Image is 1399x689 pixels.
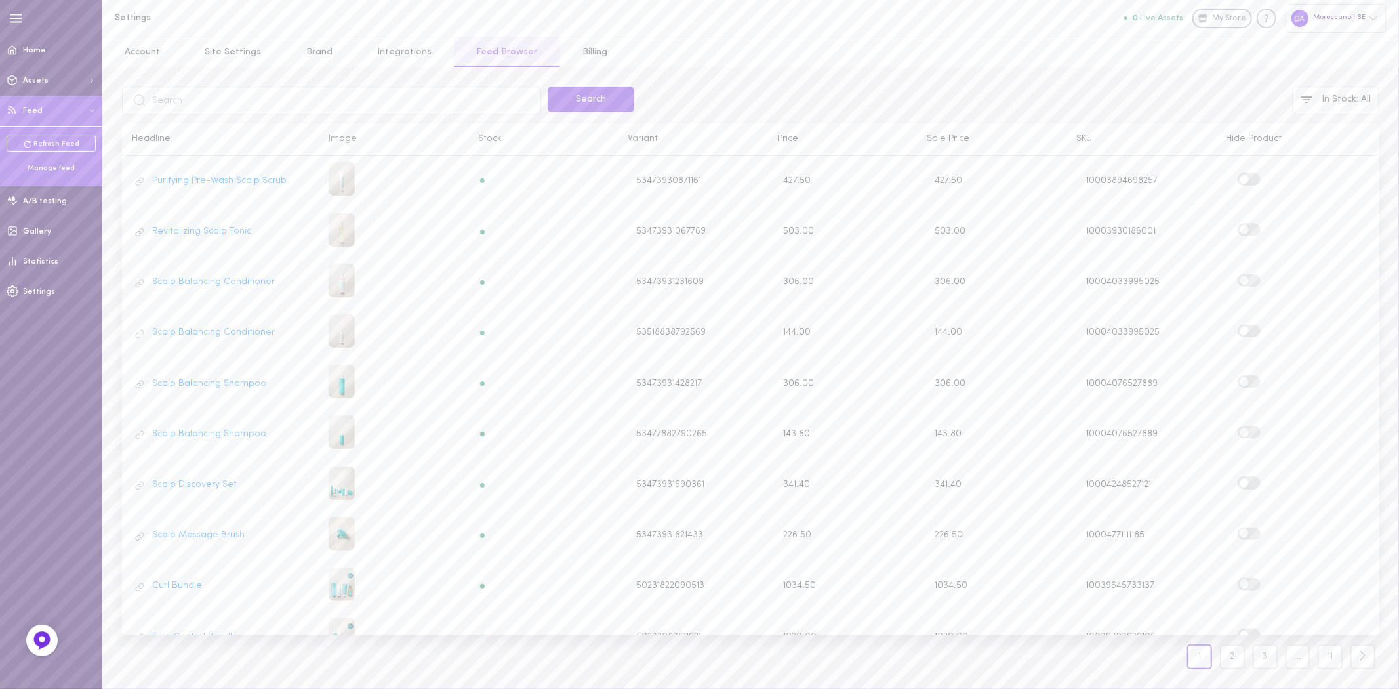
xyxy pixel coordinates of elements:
[1086,429,1158,439] span: 10004076527889
[783,327,811,337] span: 144.00
[115,13,331,23] h1: Settings
[152,175,287,187] a: Purifying Pre-Wash Scalp Scrub
[355,37,454,67] a: Integrations
[1086,581,1154,591] span: 10039645733137
[636,428,707,440] span: 53477882790265
[917,133,1066,145] div: Sale Price
[1212,13,1246,25] span: My Store
[152,530,245,541] a: Scalp Massage Brush
[1086,480,1151,490] span: 10004248527121
[783,530,811,540] span: 226.50
[152,276,275,288] a: Scalp Balancing Conditioner
[122,133,319,145] div: Headline
[23,288,55,296] span: Settings
[32,631,52,650] img: Feedback Button
[636,479,704,491] span: 53473931690361
[783,226,814,236] span: 503.00
[636,580,704,592] span: 50231822090513
[454,37,559,67] a: Feed Browser
[1249,644,1282,669] a: 3
[1086,632,1156,642] span: 10039703929105
[636,378,702,390] span: 53473931428217
[152,378,266,390] a: Scalp Balancing Shampoo
[23,107,43,115] span: Feed
[783,581,816,591] span: 1034.50
[1124,14,1183,22] button: 0 Live Assets
[1187,644,1212,669] a: 1
[1086,176,1158,186] span: 10003894698257
[468,133,618,145] div: Stock
[783,480,810,490] span: 341.40
[1086,530,1145,540] span: 10004771111185
[1253,644,1278,669] a: 3
[935,480,962,490] span: 341.40
[1086,226,1156,236] span: 10003930186001
[23,77,49,85] span: Assets
[767,133,917,145] div: Price
[1086,379,1158,388] span: 10004076527889
[7,163,96,173] div: Manage feed
[152,327,275,339] a: Scalp Balancing Conditioner
[935,379,965,388] span: 306.00
[1066,133,1216,145] div: SKU
[783,632,817,642] span: 1020.00
[23,228,51,236] span: Gallery
[1257,9,1276,28] div: Knowledge center
[1183,644,1216,669] a: 1
[783,379,814,388] span: 306.00
[152,580,202,592] a: Curl Bundle
[935,581,967,591] span: 1034.50
[935,632,968,642] span: 1020.00
[284,37,355,67] a: Brand
[1318,644,1343,669] a: 11
[636,530,703,541] span: 53473931821433
[1124,14,1192,23] a: 0 Live Assets
[182,37,283,67] a: Site Settings
[560,37,630,67] a: Billing
[548,87,634,112] button: Search
[152,428,266,440] a: Scalp Balancing Shampoo
[319,133,468,145] div: Image
[1192,9,1252,28] a: My Store
[1216,133,1366,145] div: Hide Product
[783,429,810,439] span: 143.80
[935,327,962,337] span: 144.00
[1286,4,1387,32] div: Moroccanoil SE
[935,226,965,236] span: 503.00
[102,37,182,67] a: Account
[935,530,963,540] span: 226.50
[636,276,704,288] span: 53473931231609
[152,479,237,491] a: Scalp Discovery Set
[23,47,46,54] span: Home
[783,277,814,287] span: 306.00
[636,226,706,238] span: 53473931067769
[122,87,541,114] input: Search
[636,631,701,643] span: 50232083611921
[23,258,58,266] span: Statistics
[1086,327,1160,337] span: 10004033995025
[1086,277,1160,287] span: 10004033995025
[23,198,67,205] span: A/B testing
[935,429,962,439] span: 143.80
[1314,644,1347,669] a: 11
[935,277,965,287] span: 306.00
[618,133,767,145] div: Variant
[1220,644,1245,669] a: 2
[1293,87,1379,114] button: In Stock: All
[7,136,96,152] a: Refresh Feed
[636,175,701,187] span: 53473930871161
[1286,644,1310,669] a: ...
[1216,644,1249,669] a: 2
[935,176,962,186] span: 427.50
[152,631,238,643] a: Frizz Control Bundle
[152,226,251,238] a: Revitalizing Scalp Tonic
[783,176,811,186] span: 427.50
[636,327,706,339] span: 53518838792569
